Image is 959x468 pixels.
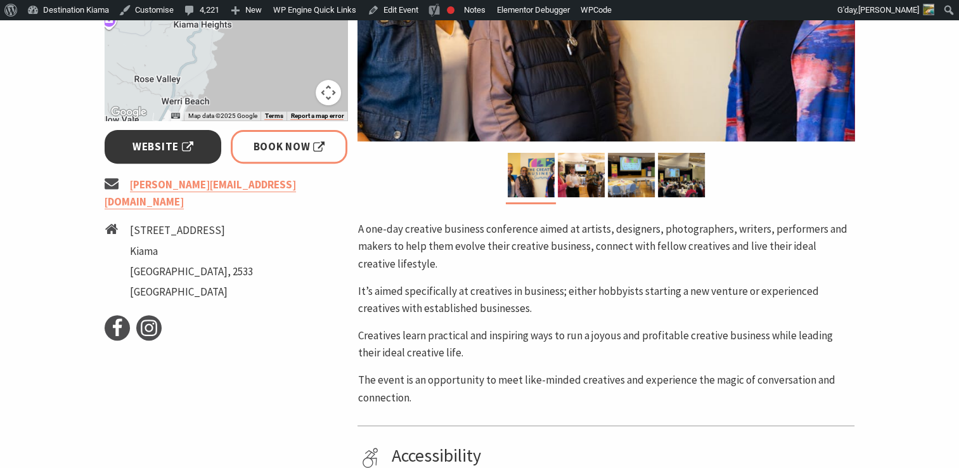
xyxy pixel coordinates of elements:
[105,178,296,209] a: [PERSON_NAME][EMAIL_ADDRESS][DOMAIN_NAME]
[171,112,180,120] button: Keyboard shortcuts
[357,221,854,273] p: A one-day creative business conference aimed at artists, designers, photographers, writers, perfo...
[290,112,344,120] a: Report a map error
[108,104,150,120] a: Open this area in Google Maps (opens a new window)
[130,243,253,260] li: Kiama
[608,153,655,197] img: A stage with projector screen, conference tables & chairs. Bright set design in a light, airy room
[447,6,454,14] div: Focus keyphrase not set
[188,112,257,119] span: Map data ©2025 Google
[130,263,253,280] li: [GEOGRAPHIC_DATA], 2533
[357,327,854,361] p: Creatives learn practical and inspiring ways to run a joyous and profitable creative business whi...
[858,5,919,15] span: [PERSON_NAME]
[130,222,253,239] li: [STREET_ADDRESS]
[108,104,150,120] img: Google
[357,283,854,317] p: It’s aimed specifically at creatives in business; either hobbyists starting a new venture or expe...
[132,138,193,155] span: Website
[105,130,222,164] a: Website
[130,283,253,301] li: [GEOGRAPHIC_DATA]
[391,445,850,467] h4: Accessibility
[508,153,555,197] img: Three people including a First Nations elder infront of the event media wall
[357,372,854,406] p: The event is an opportunity to meet like-minded creatives and experience the magic of conversatio...
[316,80,341,105] button: Map camera controls
[264,112,283,120] a: Terms (opens in new tab)
[254,138,325,155] span: Book Now
[658,153,705,197] img: A full auditorium of 80 people listening to a talk on stage. Bright airy room.
[558,153,605,197] img: Four people standing eating lunch with the event stage in the background. Smiling & chatting
[231,130,348,164] a: Book Now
